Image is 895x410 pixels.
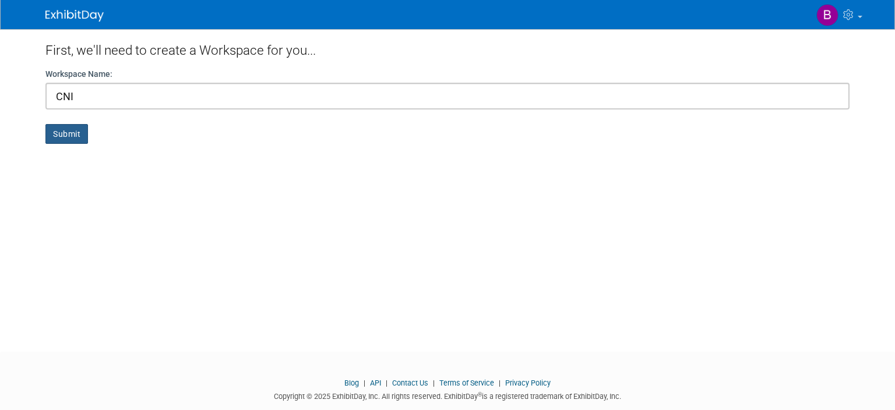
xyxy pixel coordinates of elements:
a: Contact Us [392,379,428,387]
img: Brenda Daugherty [816,4,838,26]
a: Privacy Policy [505,379,551,387]
span: | [430,379,438,387]
span: | [361,379,368,387]
label: Workspace Name: [45,68,112,80]
a: Blog [344,379,359,387]
span: | [496,379,503,387]
sup: ® [478,391,482,398]
button: Submit [45,124,88,144]
a: API [370,379,381,387]
a: Terms of Service [439,379,494,387]
input: Name of your organization [45,83,850,109]
img: ExhibitDay [45,10,104,22]
span: | [383,379,390,387]
div: First, we'll need to create a Workspace for you... [45,29,850,68]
